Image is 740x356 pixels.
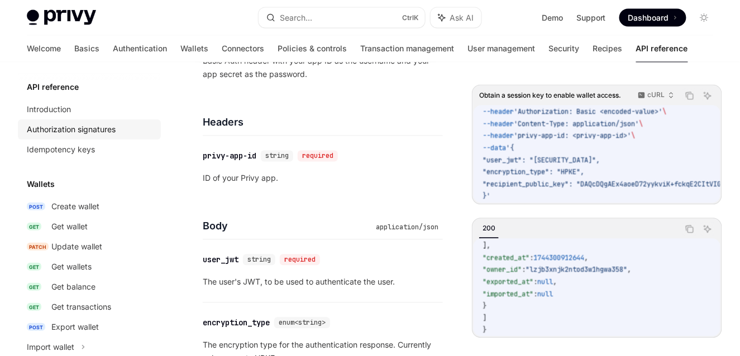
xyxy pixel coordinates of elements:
[648,91,665,100] p: cURL
[18,139,161,160] a: Idempotency keys
[203,317,270,329] div: encryption_type
[533,277,537,286] span: :
[51,240,102,253] div: Update wallet
[553,277,557,286] span: ,
[537,277,553,286] span: null
[27,143,95,156] div: Idempotency keys
[483,265,522,274] span: "owner_id"
[533,253,584,262] span: 1744300912644
[18,237,161,257] a: PATCHUpdate wallet
[27,177,55,191] h5: Wallets
[259,8,425,28] button: Search...CtrlK
[700,222,715,237] button: Ask AI
[180,36,208,62] a: Wallets
[247,256,271,264] span: string
[483,144,506,153] span: --data
[593,36,623,62] a: Recipes
[632,86,679,105] button: cURL
[51,260,92,273] div: Get wallets
[203,276,443,289] p: The user's JWT, to be used to authenticate the user.
[483,253,529,262] span: "created_at"
[27,10,96,26] img: light logo
[695,9,713,27] button: Toggle dark mode
[18,277,161,297] a: GETGet balance
[203,219,371,234] h4: Body
[203,115,443,130] h4: Headers
[203,254,238,266] div: user_jwt
[280,11,312,25] div: Search...
[483,120,514,129] span: --header
[203,151,256,162] div: privy-app-id
[27,203,45,211] span: POST
[18,297,161,317] a: GETGet transactions
[278,36,347,62] a: Policies & controls
[203,55,443,81] p: Basic Auth header with your app ID as the username and your app secret as the password.
[27,243,49,251] span: PATCH
[682,89,697,103] button: Copy the contents from the code block
[662,108,666,117] span: \
[51,200,99,213] div: Create wallet
[27,263,41,271] span: GET
[265,152,289,161] span: string
[483,132,514,141] span: --header
[700,89,715,103] button: Ask AI
[584,253,588,262] span: ,
[529,253,533,262] span: :
[479,92,622,100] span: Obtain a session key to enable wallet access.
[548,36,579,62] a: Security
[402,13,418,22] span: Ctrl K
[639,120,643,129] span: \
[526,265,627,274] span: "lzjb3xnjk2ntod3w1hgwa358"
[682,222,697,237] button: Copy the contents from the code block
[514,108,662,117] span: 'Authorization: Basic <encoded-value>'
[51,220,88,233] div: Get wallet
[537,290,553,299] span: null
[51,280,96,294] div: Get balance
[631,132,635,141] span: \
[483,325,486,334] span: }
[280,254,320,266] div: required
[51,320,99,334] div: Export wallet
[27,80,79,94] h5: API reference
[483,156,600,165] span: "user_jwt": "[SECURITY_DATA]",
[360,36,454,62] a: Transaction management
[483,301,486,310] span: }
[619,9,686,27] a: Dashboard
[27,303,41,311] span: GET
[18,196,161,217] a: POSTCreate wallet
[522,265,526,274] span: :
[18,99,161,119] a: Introduction
[542,12,563,23] a: Demo
[27,123,116,136] div: Authorization signatures
[483,168,584,177] span: "encryption_type": "HPKE",
[467,36,535,62] a: User management
[483,277,533,286] span: "exported_at"
[514,120,639,129] span: 'Content-Type: application/json'
[27,223,41,231] span: GET
[483,241,490,250] span: ],
[298,151,338,162] div: required
[576,12,606,23] a: Support
[279,319,326,328] span: enum<string>
[113,36,167,62] a: Authentication
[506,144,514,153] span: '{
[483,108,514,117] span: --header
[222,36,264,62] a: Connectors
[628,12,669,23] span: Dashboard
[533,290,537,299] span: :
[371,222,443,233] div: application/json
[18,317,161,337] a: POSTExport wallet
[27,36,61,62] a: Welcome
[627,265,631,274] span: ,
[479,222,499,235] div: 200
[18,119,161,139] a: Authorization signatures
[514,132,631,141] span: 'privy-app-id: <privy-app-id>'
[51,300,111,314] div: Get transactions
[27,283,41,291] span: GET
[27,103,71,116] div: Introduction
[483,290,533,299] span: "imported_at"
[431,8,481,28] button: Ask AI
[27,340,74,354] div: Import wallet
[74,36,99,62] a: Basics
[203,172,443,185] p: ID of your Privy app.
